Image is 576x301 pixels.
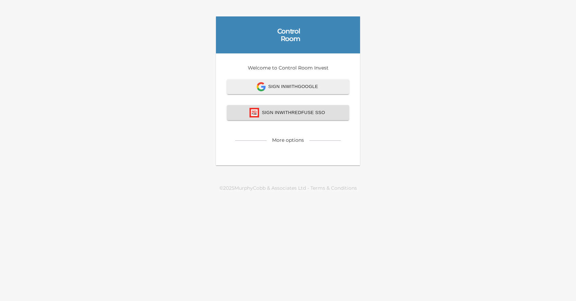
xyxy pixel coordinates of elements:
a: Terms & Conditions [310,185,357,191]
div: Welcome to Control Room Invest [216,53,360,165]
div: More options [272,137,304,143]
button: redfuse iconSign InwithRedfuse SSO [227,105,349,120]
div: Control Room [276,27,300,42]
button: Sign InwithGoogle [227,79,349,94]
span: Sign In with Redfuse SSO [234,108,342,117]
img: redfuse icon [249,108,259,117]
span: Sign In with Google [234,82,342,91]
